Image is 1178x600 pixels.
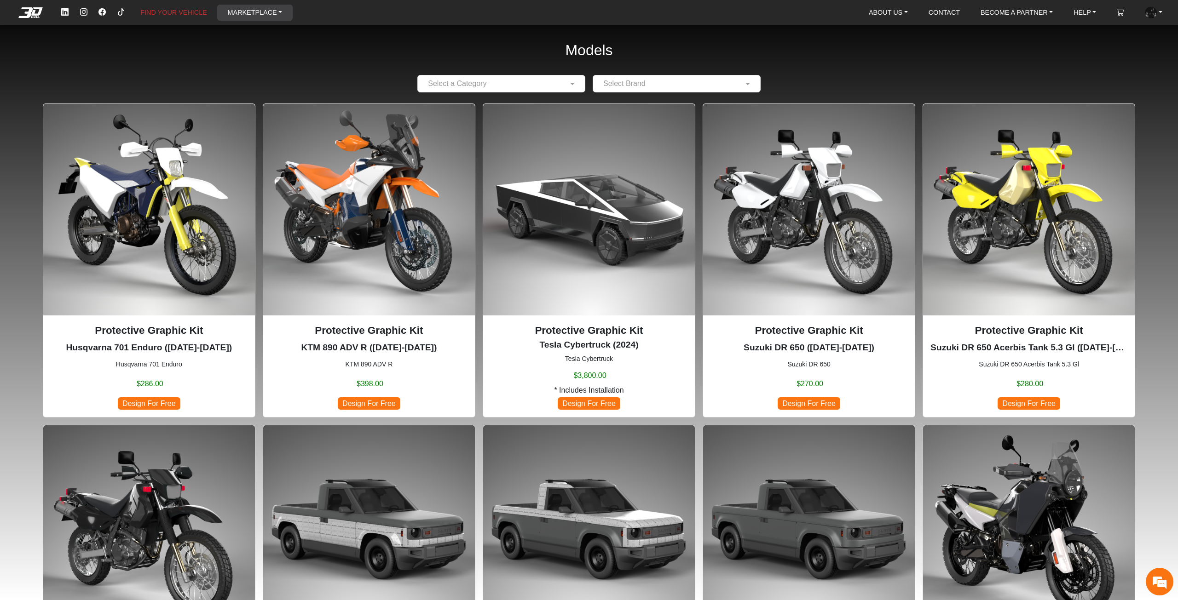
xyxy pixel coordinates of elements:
span: $398.00 [357,378,383,389]
p: Protective Graphic Kit [271,323,468,338]
img: 701 Enduronull2016-2024 [43,104,255,315]
a: HELP [1070,5,1100,21]
p: Protective Graphic Kit [710,323,907,338]
p: Husqvarna 701 Enduro (2016-2024) [51,341,248,354]
small: KTM 890 ADV R [271,360,468,369]
p: Tesla Cybertruck (2024) [491,338,687,352]
p: Protective Graphic Kit [491,323,687,338]
p: Protective Graphic Kit [51,323,248,338]
a: BECOME A PARTNER [977,5,1057,21]
span: Design For Free [558,397,620,410]
span: $270.00 [797,378,823,389]
span: $3,800.00 [573,370,606,381]
img: 890 ADV R null2023-2025 [263,104,475,315]
div: Tesla Cybertruck [483,103,695,417]
img: Cybertrucknull2024 [483,104,695,315]
img: DR 6501996-2024 [703,104,915,315]
div: Husqvarna 701 Enduro [43,103,255,417]
div: Suzuki DR 650 Acerbis Tank 5.3 Gl [923,103,1135,417]
img: DR 650Acerbis Tank 5.3 Gl1996-2024 [923,104,1135,315]
p: Suzuki DR 650 Acerbis Tank 5.3 Gl (1996-2024) [930,341,1127,354]
span: Design For Free [118,397,180,410]
span: * Includes Installation [554,385,624,396]
small: Tesla Cybertruck [491,354,687,364]
a: FIND YOUR VEHICLE [137,5,210,21]
p: Protective Graphic Kit [930,323,1127,338]
a: ABOUT US [865,5,912,21]
span: Design For Free [338,397,400,410]
p: KTM 890 ADV R (2023-2025) [271,341,468,354]
small: Suzuki DR 650 [710,360,907,369]
small: Husqvarna 701 Enduro [51,360,248,369]
a: CONTACT [925,5,964,21]
p: Suzuki DR 650 (1996-2024) [710,341,907,354]
span: $280.00 [1016,378,1043,389]
div: KTM 890 ADV R [263,103,475,417]
div: Suzuki DR 650 [703,103,915,417]
a: MARKETPLACE [224,5,286,21]
h2: Models [565,29,612,71]
span: Design For Free [778,397,840,410]
span: Design For Free [998,397,1060,410]
small: Suzuki DR 650 Acerbis Tank 5.3 Gl [930,360,1127,369]
span: $286.00 [137,378,163,389]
